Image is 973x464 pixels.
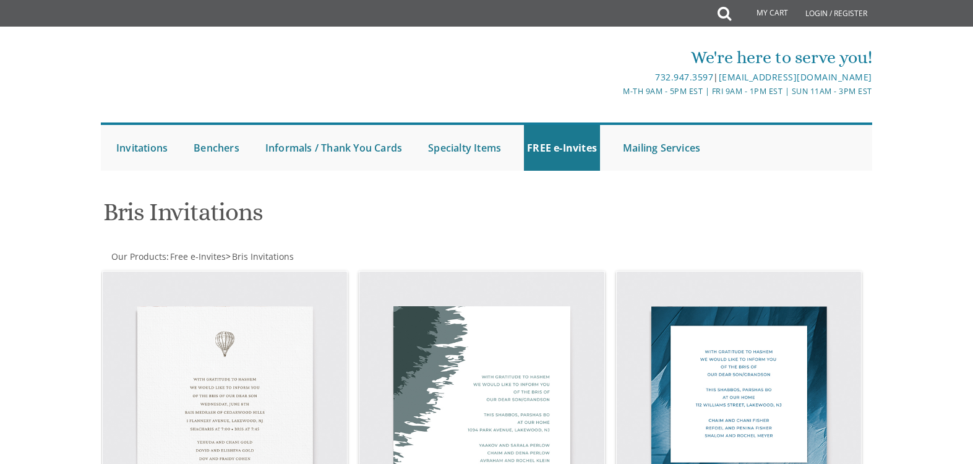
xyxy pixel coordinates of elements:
a: Free e-Invites [169,251,226,262]
div: | [359,70,872,85]
a: FREE e-Invites [524,125,600,171]
a: Specialty Items [425,125,504,171]
div: : [101,251,487,263]
div: We're here to serve you! [359,45,872,70]
span: Bris Invitations [232,251,294,262]
a: Mailing Services [620,125,703,171]
a: Bris Invitations [231,251,294,262]
a: 732.947.3597 [655,71,713,83]
a: Benchers [191,125,242,171]
h1: Bris Invitations [103,199,608,235]
span: > [226,251,294,262]
a: Informals / Thank You Cards [262,125,405,171]
div: M-Th 9am - 5pm EST | Fri 9am - 1pm EST | Sun 11am - 3pm EST [359,85,872,98]
a: Our Products [110,251,166,262]
a: [EMAIL_ADDRESS][DOMAIN_NAME] [719,71,872,83]
span: Free e-Invites [170,251,226,262]
a: Invitations [113,125,171,171]
a: My Cart [730,1,797,26]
